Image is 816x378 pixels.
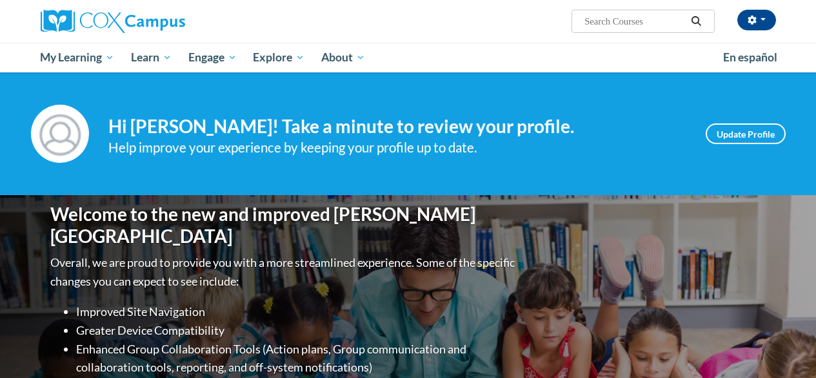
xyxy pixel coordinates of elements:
[321,50,365,65] span: About
[313,43,373,72] a: About
[583,14,686,29] input: Search Courses
[737,10,776,30] button: Account Settings
[31,43,786,72] div: Main menu
[180,43,245,72] a: Engage
[108,137,686,158] div: Help improve your experience by keeping your profile up to date.
[76,302,518,321] li: Improved Site Navigation
[31,105,89,163] img: Profile Image
[76,321,518,340] li: Greater Device Compatibility
[123,43,180,72] a: Learn
[253,50,304,65] span: Explore
[723,50,777,64] span: En español
[244,43,313,72] a: Explore
[686,14,706,29] button: Search
[715,44,786,71] a: En español
[41,10,185,33] img: Cox Campus
[50,204,518,247] h1: Welcome to the new and improved [PERSON_NAME][GEOGRAPHIC_DATA]
[76,340,518,377] li: Enhanced Group Collaboration Tools (Action plans, Group communication and collaboration tools, re...
[131,50,172,65] span: Learn
[32,43,123,72] a: My Learning
[40,50,114,65] span: My Learning
[41,10,273,33] a: Cox Campus
[50,253,518,291] p: Overall, we are proud to provide you with a more streamlined experience. Some of the specific cha...
[188,50,237,65] span: Engage
[108,116,686,138] h4: Hi [PERSON_NAME]! Take a minute to review your profile.
[706,123,786,144] a: Update Profile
